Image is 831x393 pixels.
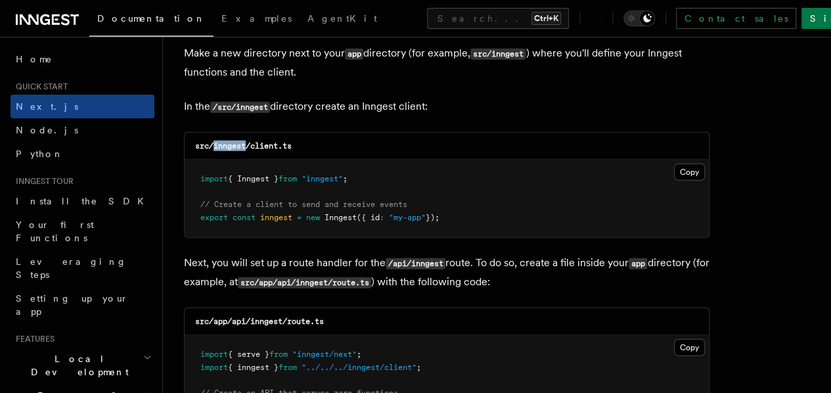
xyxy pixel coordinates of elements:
[279,174,297,183] span: from
[531,12,561,25] kbd: Ctrl+K
[389,213,426,222] span: "my-app"
[11,176,74,187] span: Inngest tour
[345,49,363,60] code: app
[16,256,127,280] span: Leveraging Steps
[200,200,407,209] span: // Create a client to send and receive events
[297,213,302,222] span: =
[184,44,709,81] p: Make a new directory next to your directory (for example, ) where you'll define your Inngest func...
[184,97,709,116] p: In the directory create an Inngest client:
[16,196,152,206] span: Install the SDK
[279,363,297,372] span: from
[16,101,78,112] span: Next.js
[623,11,655,26] button: Toggle dark mode
[11,81,68,92] span: Quick start
[200,213,228,222] span: export
[238,277,371,289] code: src/app/api/inngest/route.ts
[200,363,228,372] span: import
[357,213,380,222] span: ({ id
[306,213,320,222] span: new
[386,258,445,269] code: /api/inngest
[184,254,709,292] p: Next, you will set up a route handler for the route. To do so, create a file inside your director...
[16,125,78,135] span: Node.js
[674,164,705,181] button: Copy
[300,4,385,35] a: AgentKit
[221,13,292,24] span: Examples
[200,174,228,183] span: import
[11,287,154,323] a: Setting up your app
[426,213,439,222] span: });
[302,363,416,372] span: "../../../inngest/client"
[200,350,228,359] span: import
[210,102,270,113] code: /src/inngest
[233,213,256,222] span: const
[195,141,292,150] code: src/inngest/client.ts
[97,13,206,24] span: Documentation
[195,317,324,326] code: src/app/api/inngest/route.ts
[228,363,279,372] span: { inngest }
[11,213,154,250] a: Your first Functions
[292,350,357,359] span: "inngest/next"
[16,149,64,159] span: Python
[416,363,421,372] span: ;
[11,95,154,118] a: Next.js
[89,4,213,37] a: Documentation
[260,213,292,222] span: inngest
[302,174,343,183] span: "inngest"
[325,213,357,222] span: Inngest
[16,53,53,66] span: Home
[380,213,384,222] span: :
[11,352,143,379] span: Local Development
[11,334,55,344] span: Features
[357,350,361,359] span: ;
[16,293,129,317] span: Setting up your app
[213,4,300,35] a: Examples
[676,8,796,29] a: Contact sales
[11,347,154,384] button: Local Development
[11,142,154,166] a: Python
[343,174,348,183] span: ;
[629,258,647,269] code: app
[16,220,94,243] span: Your first Functions
[11,47,154,71] a: Home
[470,49,526,60] code: src/inngest
[11,118,154,142] a: Node.js
[427,8,569,29] button: Search...Ctrl+K
[228,174,279,183] span: { Inngest }
[269,350,288,359] span: from
[11,250,154,287] a: Leveraging Steps
[11,189,154,213] a: Install the SDK
[228,350,269,359] span: { serve }
[307,13,377,24] span: AgentKit
[674,339,705,356] button: Copy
